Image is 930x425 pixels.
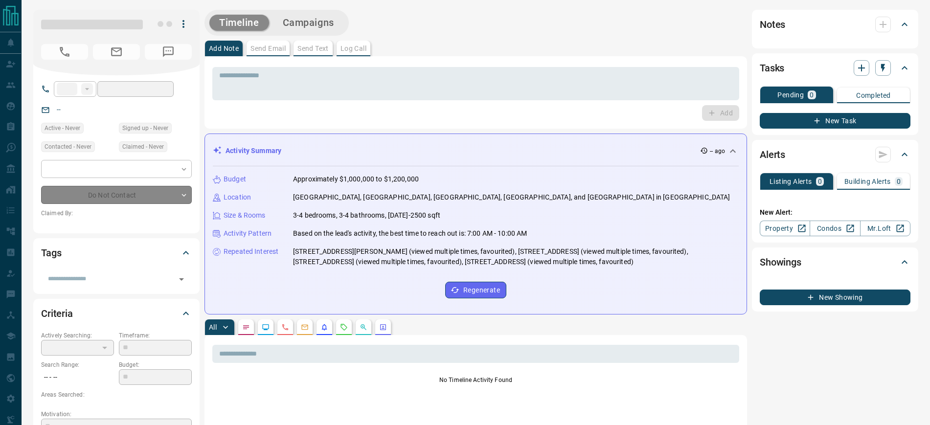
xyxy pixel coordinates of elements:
button: New Task [760,113,910,129]
p: Location [224,192,251,202]
h2: Tags [41,245,61,261]
p: All [209,324,217,331]
a: -- [57,106,61,113]
p: -- - -- [41,369,114,385]
span: Claimed - Never [122,142,164,152]
p: Claimed By: [41,209,192,218]
p: -- ago [710,147,725,156]
svg: Listing Alerts [320,323,328,331]
p: Motivation: [41,410,192,419]
p: Repeated Interest [224,246,278,257]
p: [GEOGRAPHIC_DATA], [GEOGRAPHIC_DATA], [GEOGRAPHIC_DATA], [GEOGRAPHIC_DATA], and [GEOGRAPHIC_DATA]... [293,192,730,202]
div: Notes [760,13,910,36]
svg: Agent Actions [379,323,387,331]
svg: Emails [301,323,309,331]
button: New Showing [760,290,910,305]
div: Showings [760,250,910,274]
svg: Requests [340,323,348,331]
h2: Alerts [760,147,785,162]
div: Activity Summary-- ago [213,142,739,160]
p: Size & Rooms [224,210,266,221]
button: Timeline [209,15,269,31]
svg: Opportunities [360,323,367,331]
button: Open [175,272,188,286]
p: Areas Searched: [41,390,192,399]
button: Regenerate [445,282,506,298]
p: Actively Searching: [41,331,114,340]
p: Activity Pattern [224,228,272,239]
p: 3-4 bedrooms, 3-4 bathrooms, [DATE]-2500 sqft [293,210,440,221]
h2: Criteria [41,306,73,321]
p: Approximately $1,000,000 to $1,200,000 [293,174,419,184]
button: Campaigns [273,15,344,31]
p: No Timeline Activity Found [212,376,739,384]
a: Condos [810,221,860,236]
span: No Number [145,44,192,60]
a: Property [760,221,810,236]
p: Budget: [119,360,192,369]
h2: Notes [760,17,785,32]
div: Alerts [760,143,910,166]
div: Tags [41,241,192,265]
p: Add Note [209,45,239,52]
p: Activity Summary [226,146,281,156]
p: 0 [818,178,822,185]
svg: Lead Browsing Activity [262,323,270,331]
p: Listing Alerts [770,178,812,185]
div: Do Not Contact [41,186,192,204]
p: Building Alerts [844,178,891,185]
p: Completed [856,92,891,99]
span: No Number [41,44,88,60]
span: Contacted - Never [45,142,91,152]
p: Pending [777,91,804,98]
p: New Alert: [760,207,910,218]
p: Based on the lead's activity, the best time to reach out is: 7:00 AM - 10:00 AM [293,228,527,239]
p: 0 [897,178,901,185]
svg: Calls [281,323,289,331]
h2: Tasks [760,60,784,76]
svg: Notes [242,323,250,331]
span: Signed up - Never [122,123,168,133]
span: No Email [93,44,140,60]
div: Criteria [41,302,192,325]
h2: Showings [760,254,801,270]
span: Active - Never [45,123,80,133]
p: Budget [224,174,246,184]
p: Timeframe: [119,331,192,340]
a: Mr.Loft [860,221,910,236]
p: Search Range: [41,360,114,369]
p: 0 [810,91,814,98]
div: Tasks [760,56,910,80]
p: [STREET_ADDRESS][PERSON_NAME] (viewed multiple times, favourited), [STREET_ADDRESS] (viewed multi... [293,246,739,267]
